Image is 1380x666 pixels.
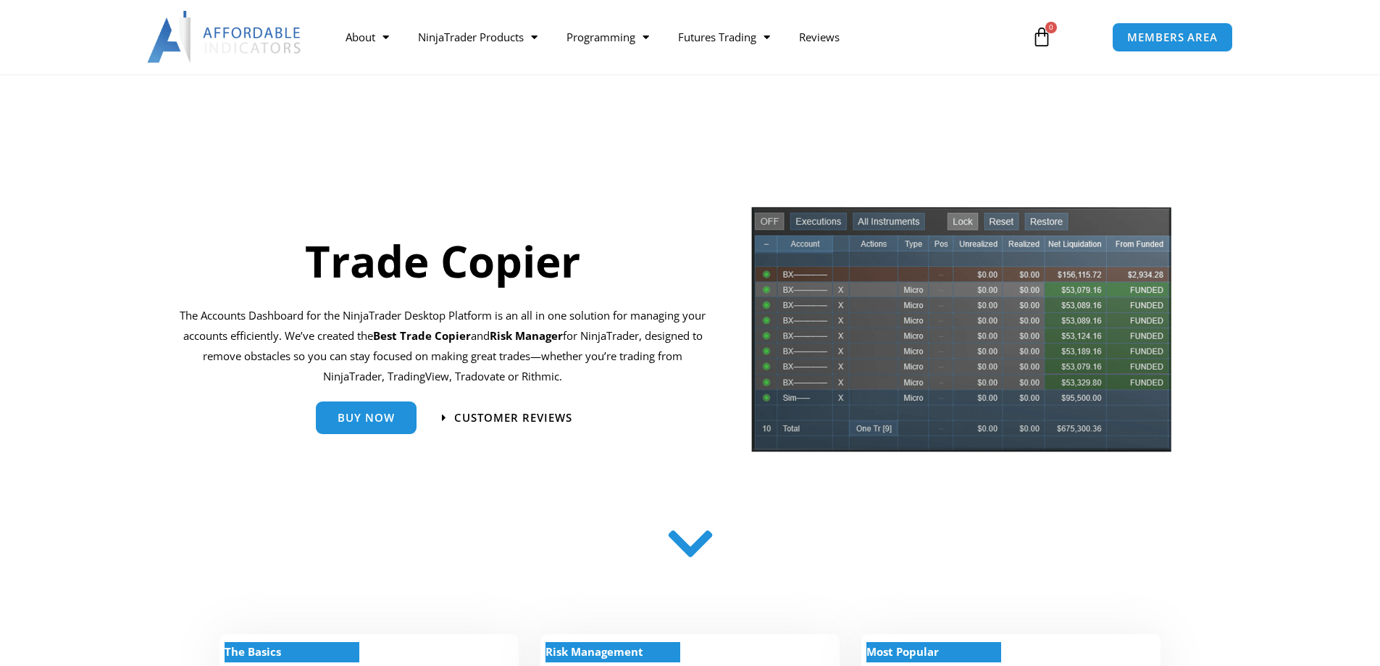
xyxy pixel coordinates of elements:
a: Customer Reviews [442,412,572,423]
a: MEMBERS AREA [1112,22,1233,52]
nav: Menu [331,20,1015,54]
span: 0 [1045,22,1057,33]
strong: Risk Manager [490,328,563,343]
a: Reviews [785,20,854,54]
b: Best Trade Copier [373,328,471,343]
a: NinjaTrader Products [403,20,552,54]
img: LogoAI | Affordable Indicators – NinjaTrader [147,11,303,63]
a: About [331,20,403,54]
p: The Accounts Dashboard for the NinjaTrader Desktop Platform is an all in one solution for managin... [180,306,706,386]
a: 0 [1010,16,1074,58]
strong: Risk Management [545,644,643,659]
h1: Trade Copier [180,230,706,291]
span: Buy Now [338,412,395,423]
span: Customer Reviews [454,412,572,423]
a: Futures Trading [664,20,785,54]
span: MEMBERS AREA [1127,32,1218,43]
a: Programming [552,20,664,54]
a: Buy Now [316,401,417,434]
strong: The Basics [225,644,281,659]
strong: Most Popular [866,644,939,659]
img: tradecopier | Affordable Indicators – NinjaTrader [750,205,1173,464]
